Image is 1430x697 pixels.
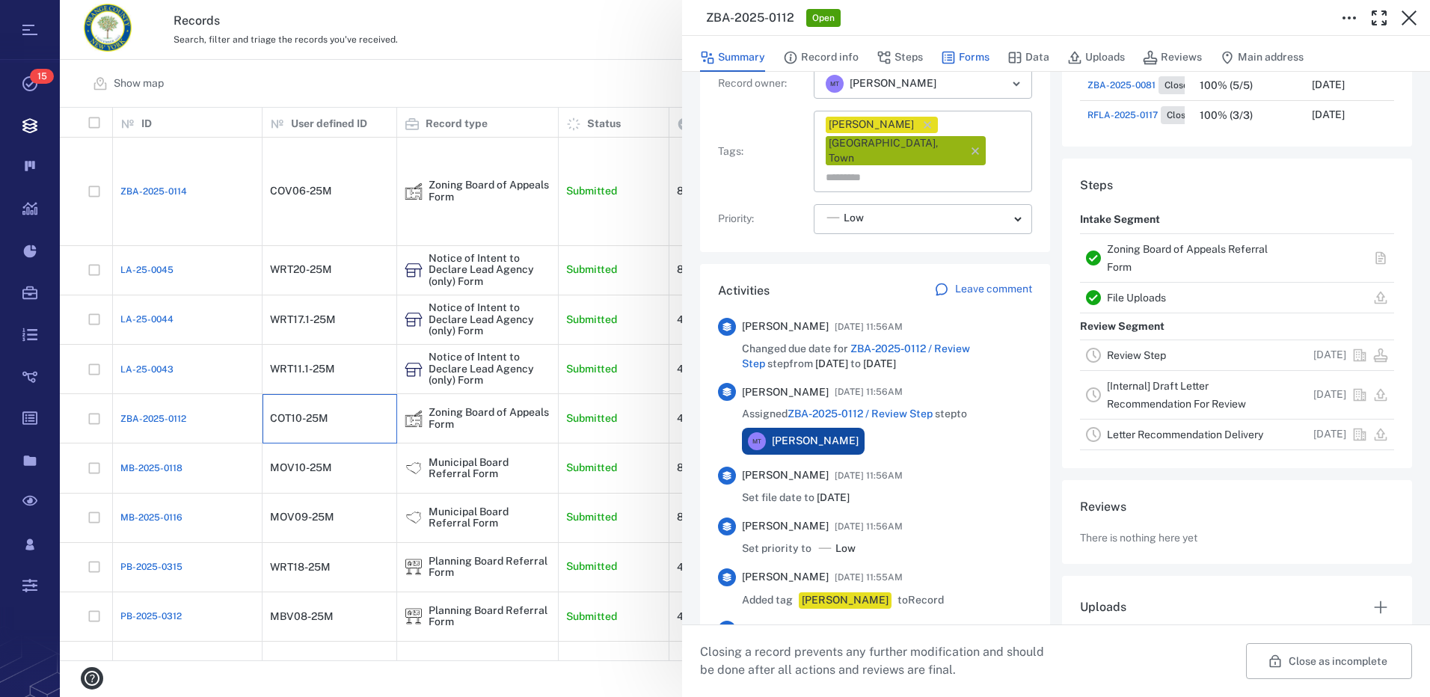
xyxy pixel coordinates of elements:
[835,383,903,401] span: [DATE] 11:56AM
[1062,480,1412,576] div: ReviewsThere is nothing here yet
[1080,498,1394,516] h6: Reviews
[742,385,829,400] span: [PERSON_NAME]
[783,43,859,72] button: Record info
[1162,79,1197,92] span: Closed
[788,408,933,420] a: ZBA-2025-0112 / Review Step
[748,432,766,450] div: M T
[718,212,808,227] p: Priority :
[1080,176,1394,194] h6: Steps
[742,468,829,483] span: [PERSON_NAME]
[1312,78,1345,93] p: [DATE]
[934,282,1032,300] a: Leave comment
[742,570,829,585] span: [PERSON_NAME]
[1007,43,1049,72] button: Data
[1107,243,1268,273] a: Zoning Board of Appeals Referral Form
[1313,348,1346,363] p: [DATE]
[835,467,903,485] span: [DATE] 11:56AM
[835,318,903,336] span: [DATE] 11:56AM
[1107,349,1166,361] a: Review Step
[1067,43,1125,72] button: Uploads
[1006,73,1027,94] button: Open
[742,541,811,556] p: Set priority to
[1143,43,1202,72] button: Reviews
[941,43,989,72] button: Forms
[829,117,914,132] div: [PERSON_NAME]
[1220,43,1304,72] button: Main address
[1107,292,1166,304] a: File Uploads
[826,75,844,93] div: M T
[742,343,970,369] a: ZBA-2025-0112 / Review Step
[1334,3,1364,33] button: Toggle to Edit Boxes
[1246,643,1412,679] button: Close as incomplete
[850,76,936,91] span: [PERSON_NAME]
[700,43,765,72] button: Summary
[835,518,903,535] span: [DATE] 11:56AM
[772,434,859,449] span: [PERSON_NAME]
[1107,429,1263,440] a: Letter Recommendation Delivery
[1200,110,1253,121] div: 100% (3/3)
[30,69,54,84] span: 15
[718,144,808,159] p: Tags :
[700,643,1056,679] p: Closing a record prevents any further modification and should be done after all actions and revie...
[829,136,962,165] div: [GEOGRAPHIC_DATA], Town
[1080,598,1126,616] h6: Uploads
[835,541,856,556] span: Low
[742,593,793,608] span: Added tag
[718,76,808,91] p: Record owner :
[1087,108,1158,122] span: RFLA-2025-0117
[1087,106,1202,124] a: RFLA-2025-0117Closed
[1087,79,1156,92] span: ZBA-2025-0081
[817,491,850,503] span: [DATE]
[1087,76,1200,94] a: ZBA-2025-0081Closed
[809,12,838,25] span: Open
[1164,109,1199,122] span: Closed
[1080,313,1164,340] p: Review Segment
[1080,531,1197,546] p: There is nothing here yet
[718,282,770,300] h6: Activities
[835,568,903,586] span: [DATE] 11:55AM
[1062,159,1412,480] div: StepsIntake SegmentZoning Board of Appeals Referral FormFile UploadsReview SegmentReview Step[DAT...
[802,593,889,608] div: [PERSON_NAME]
[34,10,64,24] span: Help
[844,211,864,226] span: Low
[1080,206,1160,233] p: Intake Segment
[863,357,896,369] span: [DATE]
[897,593,944,608] span: to Record
[1062,576,1412,687] div: UploadsPDF[PERSON_NAME]-[STREET_ADDRESS].pdfView·Download·Delete
[742,407,967,422] span: Assigned step to
[706,9,794,27] h3: ZBA-2025-0112
[1364,3,1394,33] button: Toggle Fullscreen
[742,519,829,534] span: [PERSON_NAME]
[1312,108,1345,123] p: [DATE]
[815,357,848,369] span: [DATE]
[700,264,1050,671] div: ActivitiesLeave comment[PERSON_NAME][DATE] 11:56AMChanged due date for ZBA-2025-0112 / Review Ste...
[1200,80,1253,91] div: 100% (5/5)
[1107,380,1246,410] a: [Internal] Draft Letter Recommendation For Review
[742,342,1032,371] span: Changed due date for step from to
[742,319,829,334] span: [PERSON_NAME]
[1313,427,1346,442] p: [DATE]
[877,43,923,72] button: Steps
[835,621,903,639] span: [DATE] 11:55AM
[1313,387,1346,402] p: [DATE]
[1394,3,1424,33] button: Close
[955,282,1032,297] p: Leave comment
[742,491,850,506] span: Set file date to
[742,622,829,637] span: [PERSON_NAME]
